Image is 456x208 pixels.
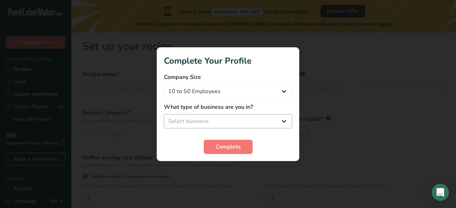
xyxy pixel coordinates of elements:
[216,143,241,151] span: Complete
[164,103,292,111] label: What type of business are you in?
[164,73,292,81] label: Company Size
[164,54,292,67] h1: Complete Your Profile
[432,184,449,201] div: Open Intercom Messenger
[204,140,253,154] button: Complete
